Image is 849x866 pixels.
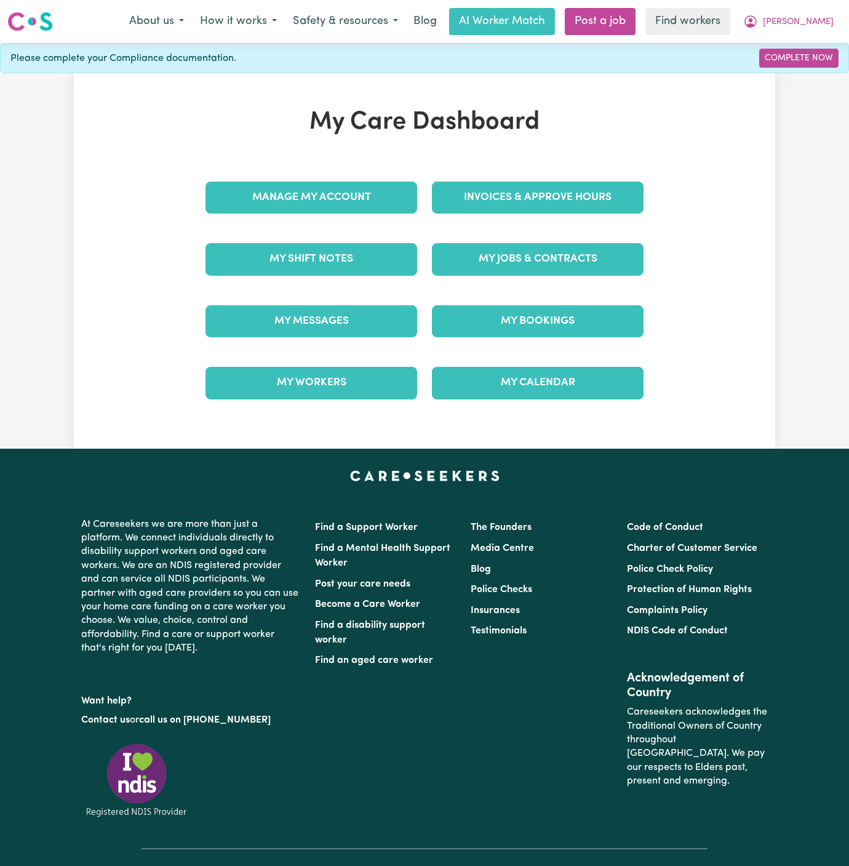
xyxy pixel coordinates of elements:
[81,742,192,819] img: Registered NDIS provider
[627,606,707,615] a: Complaints Policy
[627,671,768,700] h2: Acknowledgement of Country
[432,305,644,337] a: My Bookings
[471,543,534,553] a: Media Centre
[121,9,192,34] button: About us
[198,108,651,137] h1: My Care Dashboard
[471,564,491,574] a: Blog
[285,9,406,34] button: Safety & resources
[315,523,418,532] a: Find a Support Worker
[627,523,703,532] a: Code of Conduct
[406,8,444,35] a: Blog
[645,8,730,35] a: Find workers
[315,620,425,645] a: Find a disability support worker
[471,523,532,532] a: The Founders
[471,626,527,636] a: Testimonials
[81,689,300,708] p: Want help?
[315,656,433,665] a: Find an aged care worker
[7,7,53,36] a: Careseekers logo
[432,243,644,275] a: My Jobs & Contracts
[627,564,713,574] a: Police Check Policy
[315,579,410,589] a: Post your care needs
[565,8,636,35] a: Post a job
[10,51,236,66] span: Please complete your Compliance documentation.
[205,243,417,275] a: My Shift Notes
[763,15,834,29] span: [PERSON_NAME]
[139,715,271,725] a: call us on [PHONE_NUMBER]
[471,606,520,615] a: Insurances
[735,9,842,34] button: My Account
[205,182,417,214] a: Manage My Account
[350,471,500,481] a: Careseekers home page
[627,700,768,793] p: Careseekers acknowledges the Traditional Owners of Country throughout [GEOGRAPHIC_DATA]. We pay o...
[627,626,728,636] a: NDIS Code of Conduct
[432,367,644,399] a: My Calendar
[627,543,757,553] a: Charter of Customer Service
[81,708,300,732] p: or
[734,787,759,812] iframe: Close message
[7,10,53,33] img: Careseekers logo
[315,543,450,568] a: Find a Mental Health Support Worker
[627,585,752,595] a: Protection of Human Rights
[759,49,839,68] a: Complete Now
[205,367,417,399] a: My Workers
[315,599,420,609] a: Become a Care Worker
[432,182,644,214] a: Invoices & Approve Hours
[449,8,555,35] a: AI Worker Match
[205,305,417,337] a: My Messages
[471,585,532,595] a: Police Checks
[81,513,300,660] p: At Careseekers we are more than just a platform. We connect individuals directly to disability su...
[800,817,839,856] iframe: Button to launch messaging window
[81,715,130,725] a: Contact us
[192,9,285,34] button: How it works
